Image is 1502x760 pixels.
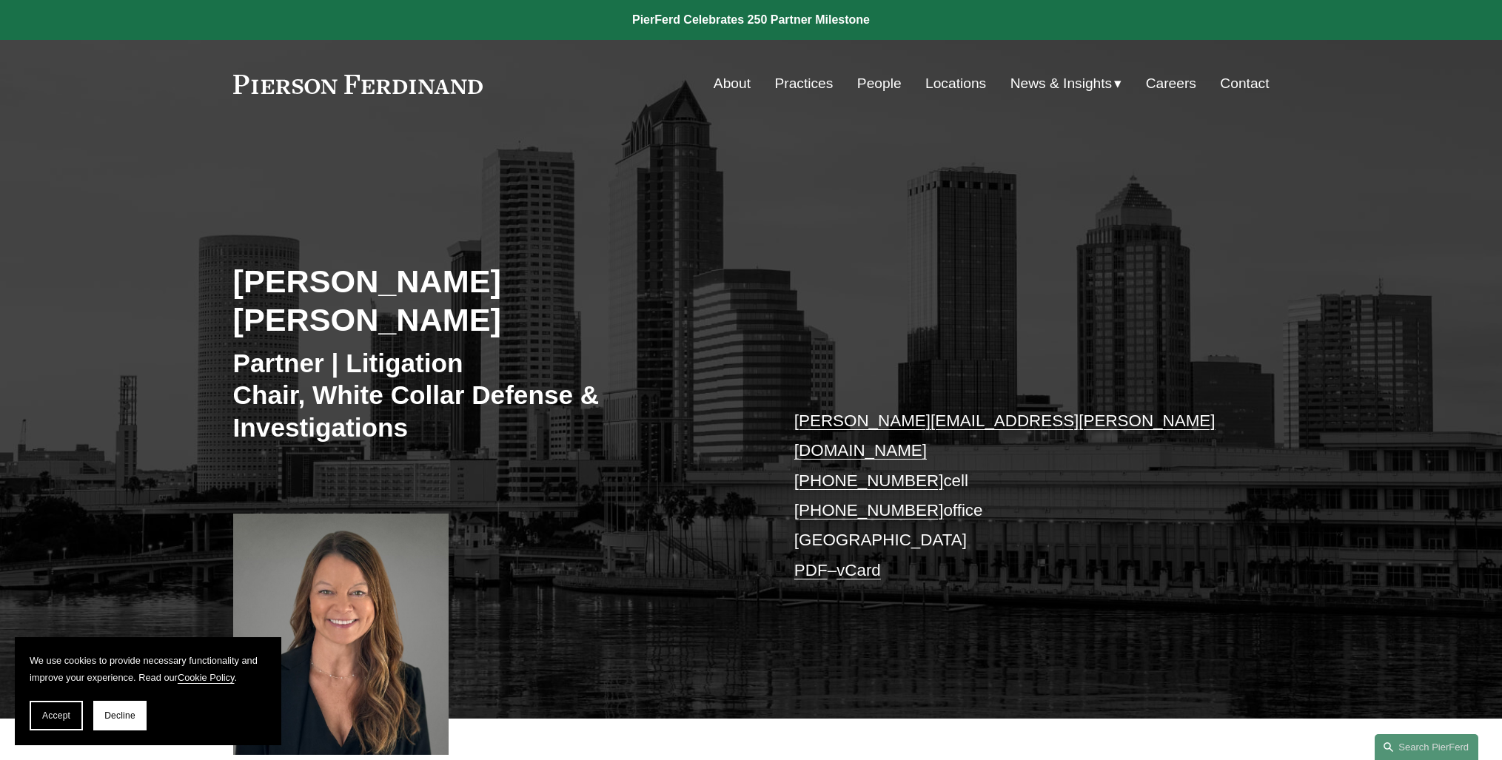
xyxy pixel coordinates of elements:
a: [PHONE_NUMBER] [794,471,944,490]
a: Contact [1220,70,1269,98]
a: Practices [774,70,833,98]
a: PDF [794,561,828,579]
p: We use cookies to provide necessary functionality and improve your experience. Read our . [30,652,266,686]
span: Accept [42,710,70,721]
a: Search this site [1375,734,1478,760]
a: vCard [837,561,881,579]
button: Accept [30,701,83,730]
p: cell office [GEOGRAPHIC_DATA] – [794,406,1226,585]
a: folder dropdown [1010,70,1122,98]
a: Cookie Policy [178,672,235,683]
a: Locations [925,70,986,98]
span: News & Insights [1010,71,1113,97]
a: [PHONE_NUMBER] [794,501,944,519]
h2: [PERSON_NAME] [PERSON_NAME] [233,262,751,340]
span: Decline [104,710,135,721]
section: Cookie banner [15,637,281,745]
h3: Partner | Litigation Chair, White Collar Defense & Investigations [233,347,751,444]
a: Careers [1146,70,1196,98]
a: People [857,70,902,98]
a: About [714,70,751,98]
a: [PERSON_NAME][EMAIL_ADDRESS][PERSON_NAME][DOMAIN_NAME] [794,411,1216,460]
button: Decline [93,701,147,730]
